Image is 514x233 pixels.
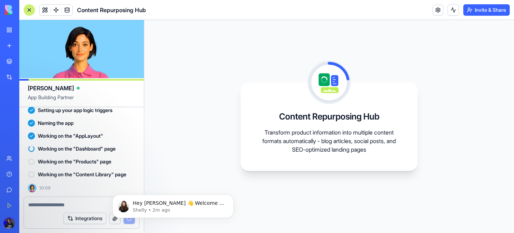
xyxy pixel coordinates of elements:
span: Setting up your app logic triggers [38,107,112,114]
img: logo [5,5,49,15]
img: ACg8ocIjryqj7I8H3AM3YVl1YGisfJOGqAmskiVRKY5ISj50Jg_u2zwE=s96-c [4,217,15,229]
span: Working on the "Products" page [38,158,111,165]
img: Ella_00000_wcx2te.png [28,184,36,192]
button: Integrations [64,213,106,224]
span: Working on the "Dashboard" page [38,145,116,152]
span: 10:09 [39,185,50,191]
p: Transform product information into multiple content formats automatically - blog articles, social... [258,128,400,154]
span: Working on the "AppLayout" [38,132,103,140]
span: Content Repurposing Hub [77,6,146,14]
span: Working on the "Content Library" page [38,171,126,178]
span: App Building Partner [28,94,135,107]
h3: Content Repurposing Hub [279,111,379,122]
iframe: Intercom notifications message [102,179,245,229]
button: Invite & Share [463,4,510,16]
span: [PERSON_NAME] [28,84,74,92]
span: Naming the app [38,120,74,127]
